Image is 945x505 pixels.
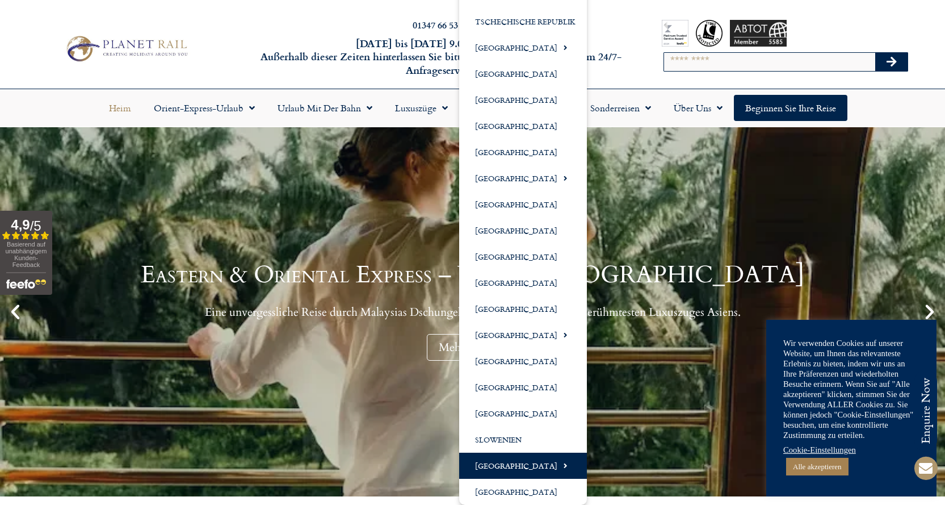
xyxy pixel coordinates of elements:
[459,35,587,61] a: [GEOGRAPHIC_DATA]
[734,95,847,121] a: Beginnen Sie Ihre Reise
[459,374,587,400] a: [GEOGRAPHIC_DATA]
[674,101,711,115] font: Über uns
[475,356,557,367] font: [GEOGRAPHIC_DATA]
[141,258,804,291] font: Eastern & Oriental Express – Wildes [GEOGRAPHIC_DATA]
[459,479,587,505] a: [GEOGRAPHIC_DATA]
[475,303,557,315] font: [GEOGRAPHIC_DATA]
[459,400,587,427] a: [GEOGRAPHIC_DATA]
[356,36,526,51] font: [DATE] bis [DATE] 9.00 – 17.00 Uhr.
[459,218,587,244] a: [GEOGRAPHIC_DATA]
[475,68,557,80] font: [GEOGRAPHIC_DATA]
[475,16,576,27] font: Tschechische Republik
[459,191,587,218] a: [GEOGRAPHIC_DATA]
[459,139,587,165] a: [GEOGRAPHIC_DATA]
[475,434,522,445] font: Slowenien
[786,458,849,475] a: Alle akzeptieren
[475,329,557,341] font: [GEOGRAPHIC_DATA]
[783,445,856,455] a: Cookie-Einstellungen
[439,340,507,355] font: Mehr erfahren
[98,95,142,121] a: Heim
[205,304,741,320] font: Eine unvergessliche Reise durch Malaysias Dschungel und Küsten an Bord des berühmtesten Luxuszuge...
[875,53,908,71] button: Suchen
[427,334,519,361] a: Mehr erfahren
[459,113,587,139] a: [GEOGRAPHIC_DATA]
[475,147,557,158] font: [GEOGRAPHIC_DATA]
[261,49,621,77] font: Außerhalb dieser Zeiten hinterlassen Sie bitte eine Nachricht auf unserem 24/7-Anfrageservice.
[579,95,662,121] a: Sonderreisen
[6,302,25,322] div: Vorherige Folie
[266,95,384,121] a: Urlaub mit der Bahn
[413,18,469,31] a: 01347 66 53 33
[590,101,640,115] font: Sonderreisen
[475,94,557,106] font: [GEOGRAPHIC_DATA]
[459,9,587,35] a: Tschechische Republik
[745,101,836,115] font: Beginnen Sie Ihre Reise
[475,460,557,471] font: [GEOGRAPHIC_DATA]
[475,42,557,53] font: [GEOGRAPHIC_DATA]
[793,462,842,471] font: Alle akzeptieren
[142,95,266,121] a: Orient-Express-Urlaub
[459,87,587,113] a: [GEOGRAPHIC_DATA]
[61,33,191,65] img: Planet Rail Zugurlaubslogo
[662,95,734,121] a: Über uns
[475,486,557,498] font: [GEOGRAPHIC_DATA]
[920,302,939,322] div: Nächste Folie
[475,408,557,419] font: [GEOGRAPHIC_DATA]
[475,382,557,393] font: [GEOGRAPHIC_DATA]
[475,120,557,132] font: [GEOGRAPHIC_DATA]
[475,225,557,236] font: [GEOGRAPHIC_DATA]
[475,251,557,262] font: [GEOGRAPHIC_DATA]
[459,453,587,479] a: [GEOGRAPHIC_DATA]
[384,95,459,121] a: Luxuszüge
[459,165,587,191] a: [GEOGRAPHIC_DATA]
[395,101,436,115] font: Luxuszüge
[459,61,587,87] a: [GEOGRAPHIC_DATA]
[109,101,131,115] font: Heim
[783,339,913,440] font: Wir verwenden Cookies auf unserer Website, um Ihnen das relevanteste Erlebnis zu bieten, indem wi...
[459,322,587,348] a: [GEOGRAPHIC_DATA]
[475,173,557,184] font: [GEOGRAPHIC_DATA]
[154,101,243,115] font: Orient-Express-Urlaub
[459,296,587,322] a: [GEOGRAPHIC_DATA]
[475,199,557,210] font: [GEOGRAPHIC_DATA]
[459,244,587,270] a: [GEOGRAPHIC_DATA]
[6,95,939,121] nav: Speisekarte
[783,445,856,454] font: Cookie-Einstellungen
[459,270,587,296] a: [GEOGRAPHIC_DATA]
[459,348,587,374] a: [GEOGRAPHIC_DATA]
[475,277,557,289] font: [GEOGRAPHIC_DATA]
[459,427,587,453] a: Slowenien
[278,101,361,115] font: Urlaub mit der Bahn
